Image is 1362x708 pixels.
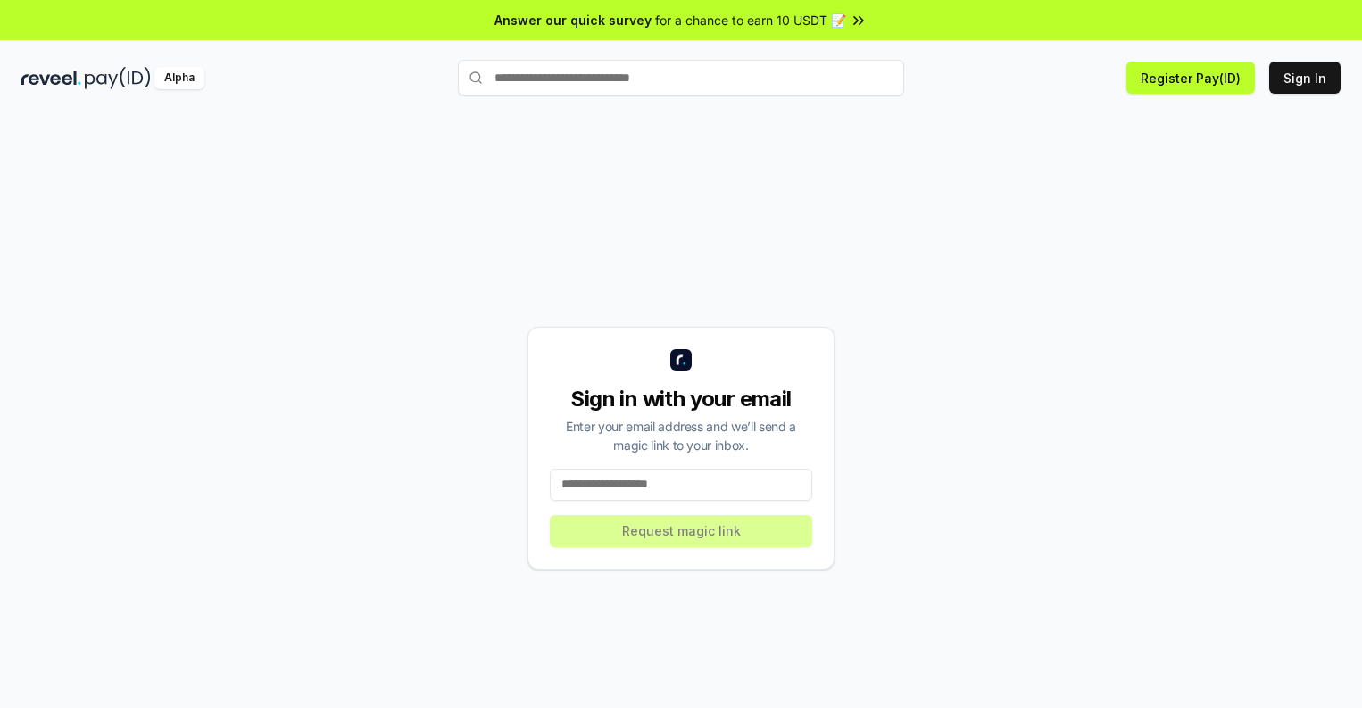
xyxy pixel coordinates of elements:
button: Register Pay(ID) [1126,62,1255,94]
img: logo_small [670,349,692,371]
div: Alpha [154,67,204,89]
button: Sign In [1269,62,1341,94]
span: Answer our quick survey [494,11,652,29]
div: Enter your email address and we’ll send a magic link to your inbox. [550,417,812,454]
img: reveel_dark [21,67,81,89]
img: pay_id [85,67,151,89]
div: Sign in with your email [550,385,812,413]
span: for a chance to earn 10 USDT 📝 [655,11,846,29]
